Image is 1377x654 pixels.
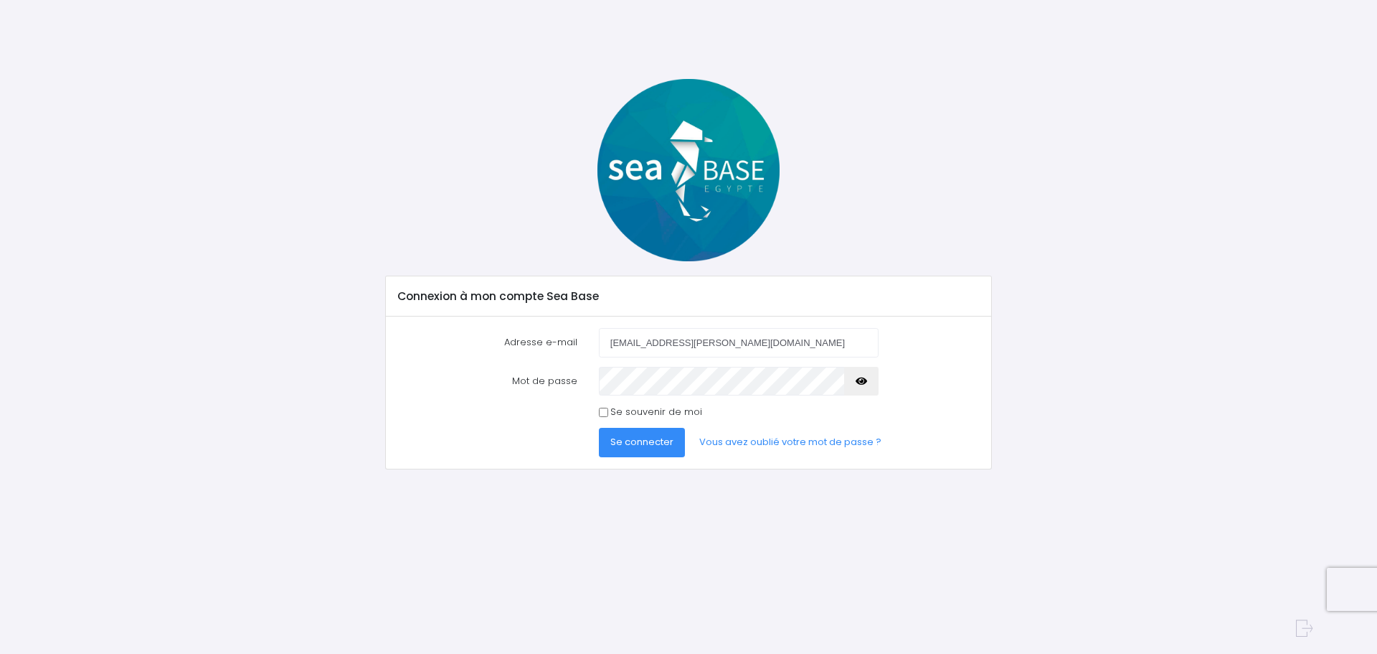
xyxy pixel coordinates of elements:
span: Se connecter [610,435,673,449]
div: Connexion à mon compte Sea Base [386,276,990,317]
label: Mot de passe [387,367,588,396]
label: Adresse e-mail [387,328,588,357]
label: Se souvenir de moi [610,405,702,419]
a: Vous avez oublié votre mot de passe ? [688,428,893,457]
button: Se connecter [599,428,685,457]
